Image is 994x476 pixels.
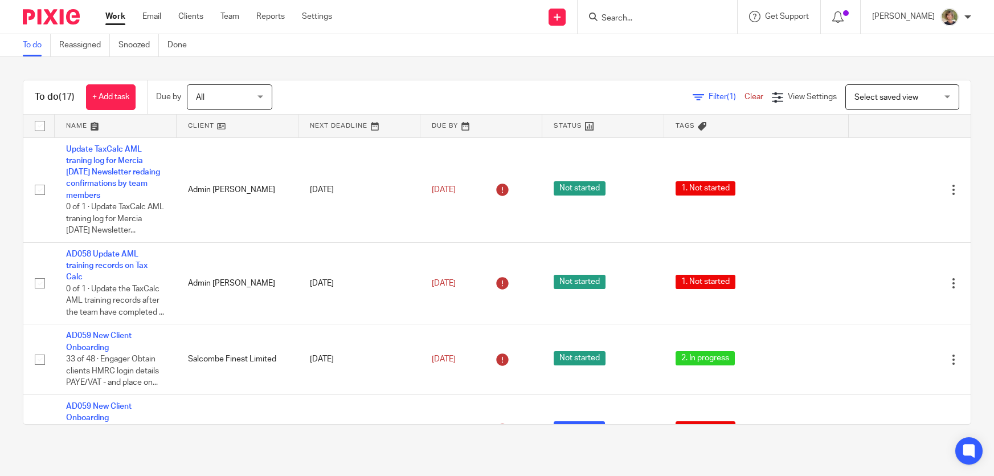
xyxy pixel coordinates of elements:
[788,93,837,101] span: View Settings
[196,93,204,101] span: All
[177,137,298,242] td: Admin [PERSON_NAME]
[432,186,456,194] span: [DATE]
[298,137,420,242] td: [DATE]
[23,9,80,25] img: Pixie
[177,394,298,465] td: The Vintage Lab Ltd
[66,285,164,316] span: 0 of 1 · Update the TaxCalc AML training records after the team have completed ...
[940,8,959,26] img: High%20Res%20Andrew%20Price%20Accountants_Poppy%20Jakes%20photography-1142.jpg
[298,394,420,465] td: [DATE]
[298,324,420,394] td: [DATE]
[220,11,239,22] a: Team
[66,145,160,200] a: Update TaxCalc AML traning log for Mercia [DATE] Newsletter redaing confirmations by team members
[432,279,456,287] span: [DATE]
[177,324,298,394] td: Salcombe Finest Limited
[167,34,195,56] a: Done
[23,34,51,56] a: To do
[66,355,159,387] span: 33 of 48 · Engager Obtain clients HMRC login details PAYE/VAT - and place on...
[554,181,606,196] span: Not started
[676,351,735,365] span: 2. In progress
[676,421,735,436] span: 1. Not started
[676,181,735,196] span: 1. Not started
[298,242,420,324] td: [DATE]
[727,93,736,101] span: (1)
[66,203,164,234] span: 0 of 1 · Update TaxCalc AML traning log for Mercia [DATE] Newsletter...
[745,93,763,101] a: Clear
[554,275,606,289] span: Not started
[765,13,809,21] span: Get Support
[105,11,125,22] a: Work
[142,11,161,22] a: Email
[59,92,75,101] span: (17)
[66,402,132,422] a: AD059 New Client Onboarding
[854,93,918,101] span: Select saved view
[118,34,159,56] a: Snoozed
[178,11,203,22] a: Clients
[256,11,285,22] a: Reports
[709,93,745,101] span: Filter
[35,91,75,103] h1: To do
[554,421,605,436] span: In progress
[554,351,606,365] span: Not started
[676,123,695,129] span: Tags
[177,242,298,324] td: Admin [PERSON_NAME]
[66,332,132,351] a: AD059 New Client Onboarding
[66,250,148,282] a: AD058 Update AML training records on Tax Calc
[302,11,332,22] a: Settings
[86,84,136,110] a: + Add task
[676,275,735,289] span: 1. Not started
[600,14,703,24] input: Search
[59,34,110,56] a: Reassigned
[872,11,935,22] p: [PERSON_NAME]
[432,355,456,363] span: [DATE]
[156,91,181,103] p: Due by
